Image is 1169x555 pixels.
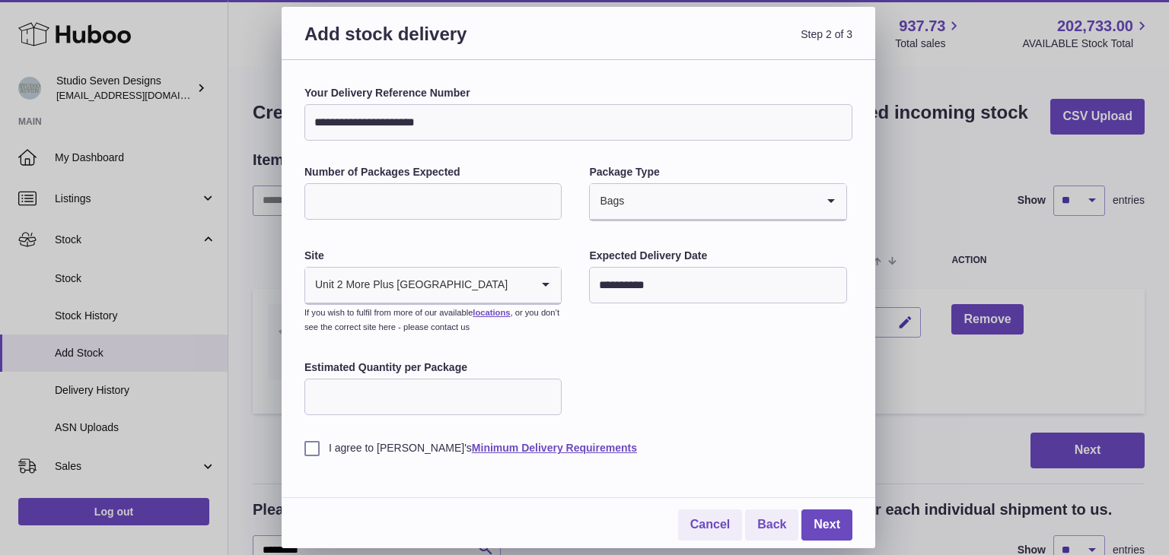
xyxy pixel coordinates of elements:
[304,360,562,375] label: Estimated Quantity per Package
[508,268,530,303] input: Search for option
[304,165,562,179] label: Number of Packages Expected
[589,165,846,179] label: Package Type
[801,509,852,541] a: Next
[305,268,508,303] span: Unit 2 More Plus [GEOGRAPHIC_DATA]
[590,184,846,220] div: Search for option
[578,22,852,64] span: Step 2 of 3
[304,441,852,455] label: I agree to [PERSON_NAME]'s
[745,509,798,541] a: Back
[304,308,559,331] small: If you wish to fulfil from more of our available , or you don’t see the correct site here - pleas...
[304,249,562,263] label: Site
[678,509,742,541] a: Cancel
[473,308,510,317] a: locations
[590,184,625,219] span: Bags
[305,268,561,304] div: Search for option
[304,86,852,100] label: Your Delivery Reference Number
[304,22,578,64] h3: Add stock delivery
[472,442,637,454] a: Minimum Delivery Requirements
[589,249,846,263] label: Expected Delivery Date
[625,184,815,219] input: Search for option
